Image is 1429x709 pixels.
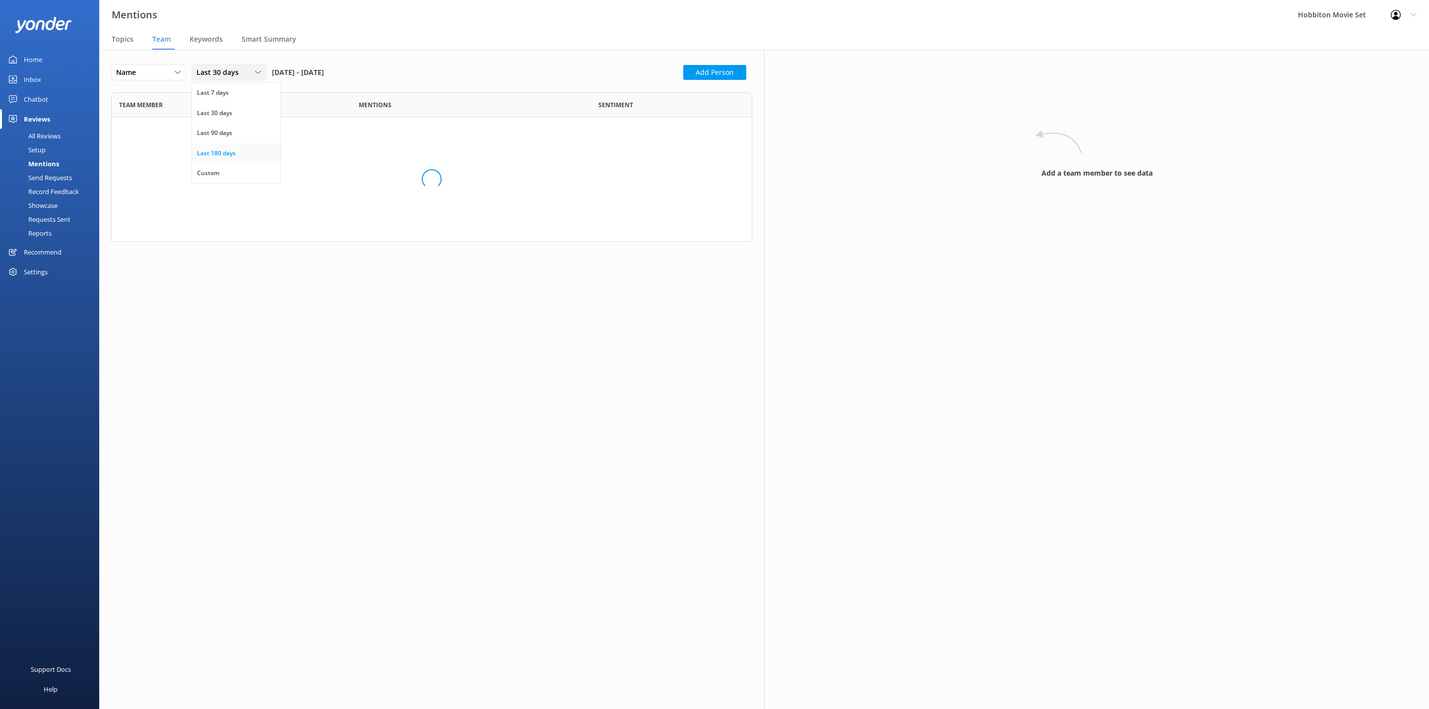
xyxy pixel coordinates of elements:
span: Team member [119,100,163,110]
div: grid [111,117,752,241]
span: Keywords [190,34,223,44]
div: Requests Sent [6,212,70,226]
div: Record Feedback [6,185,79,198]
div: Custom [197,168,219,178]
div: Recommend [24,242,62,262]
span: Topics [112,34,133,44]
a: Send Requests [6,171,99,185]
span: Mentions [359,100,391,110]
span: Sentiment [598,100,633,110]
a: Record Feedback [6,185,99,198]
button: Add Person [683,65,746,80]
span: Team [152,34,171,44]
div: Last 7 days [197,88,229,98]
div: Mentions [6,157,59,171]
div: Help [44,679,58,699]
div: Chatbot [24,89,48,109]
span: Name [116,67,142,78]
a: Requests Sent [6,212,99,226]
a: All Reviews [6,129,99,143]
div: Showcase [6,198,58,212]
div: Support Docs [31,659,71,679]
a: Setup [6,143,99,157]
h3: Mentions [112,7,157,23]
a: Showcase [6,198,99,212]
span: [DATE] - [DATE] [272,64,324,80]
span: Last 30 days [196,67,245,78]
div: Inbox [24,69,41,89]
div: All Reviews [6,129,61,143]
div: Reports [6,226,52,240]
img: yonder-white-logo.png [15,17,72,33]
div: Last 90 days [197,128,232,138]
span: Smart Summary [242,34,296,44]
div: Send Requests [6,171,72,185]
div: Setup [6,143,46,157]
div: Home [24,50,42,69]
div: Last 180 days [197,148,236,158]
div: Settings [24,262,48,282]
div: Reviews [24,109,50,129]
a: Mentions [6,157,99,171]
a: Reports [6,226,99,240]
div: Last 30 days [197,108,232,118]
